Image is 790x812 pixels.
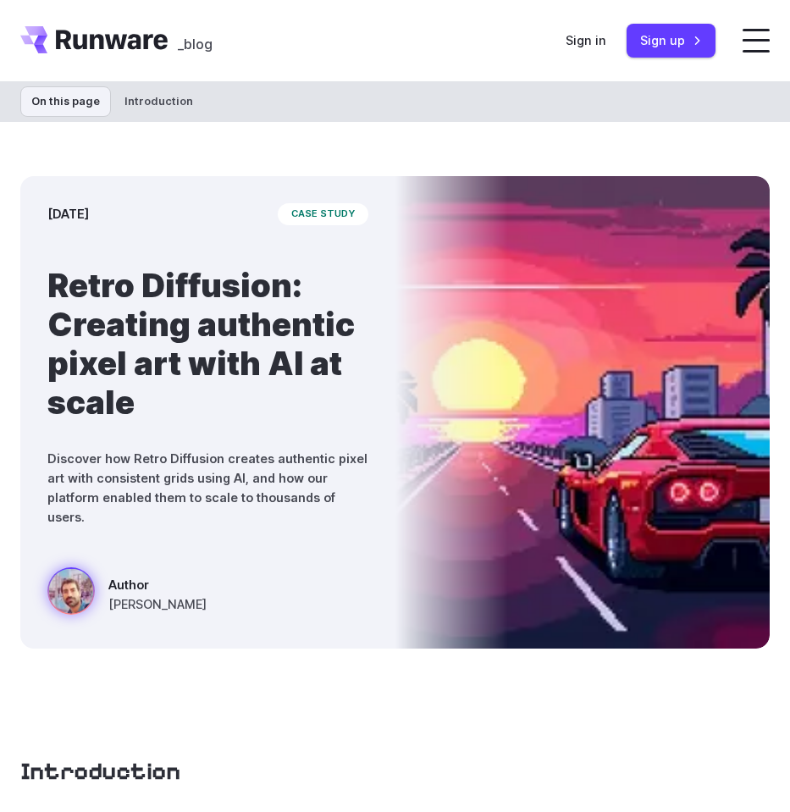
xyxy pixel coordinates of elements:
[47,266,368,422] h1: Retro Diffusion: Creating authentic pixel art with AI at scale
[395,176,771,649] img: a red sports car on a futuristic highway with a sunset and city skyline in the background, styled...
[108,594,207,614] span: [PERSON_NAME]
[47,204,89,224] time: [DATE]
[20,26,168,53] a: Go to /
[178,37,213,51] span: _blog
[278,203,368,225] span: case study
[627,24,715,57] a: Sign up
[124,93,213,110] span: Introduction
[47,567,207,621] a: a red sports car on a futuristic highway with a sunset and city skyline in the background, styled...
[178,26,213,53] a: _blog
[47,449,368,527] p: Discover how Retro Diffusion creates authentic pixel art with consistent grids using AI, and how ...
[108,575,207,594] span: Author
[20,757,180,787] a: Introduction
[566,30,606,50] a: Sign in
[20,86,111,116] span: On this page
